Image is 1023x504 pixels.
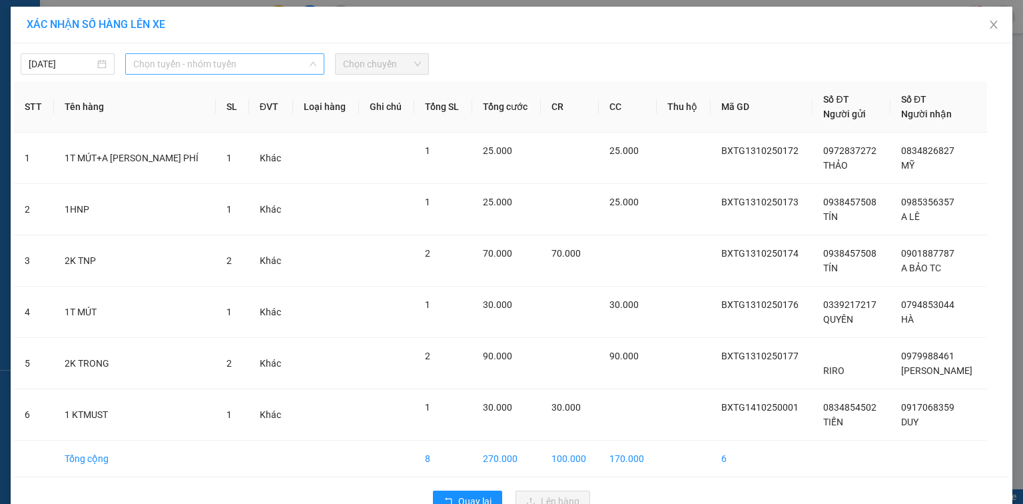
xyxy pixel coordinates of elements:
span: TIẾN [823,417,843,427]
td: 1 KTMUST [54,389,215,441]
span: DUY [901,417,918,427]
button: Close [975,7,1012,44]
span: BXTG1310250172 [721,145,799,156]
th: STT [14,81,54,133]
span: 30.000 [483,402,512,413]
td: 2 [14,184,54,235]
span: A LÊ [901,211,920,222]
th: Mã GD [711,81,813,133]
span: 2 [425,351,430,361]
span: BXTG1310250173 [721,197,799,207]
span: 90.000 [609,351,639,361]
span: 0339217217 [823,299,876,310]
th: Tổng SL [414,81,472,133]
th: SL [216,81,249,133]
span: close [988,19,999,30]
span: 1 [425,402,430,413]
input: 14/10/2025 [29,57,95,71]
span: Số ĐT [823,94,849,105]
span: 0979988461 [901,351,954,361]
span: TÍN [823,211,838,222]
td: Tổng cộng [54,441,215,477]
span: MỸ [901,160,914,171]
td: Khác [249,133,294,184]
span: 0985356357 [901,197,954,207]
span: 25.000 [483,145,512,156]
th: Tên hàng [54,81,215,133]
span: 90.000 [483,351,512,361]
td: 270.000 [472,441,541,477]
span: 70.000 [551,248,581,259]
td: Khác [249,389,294,441]
td: Khác [249,235,294,287]
span: BXTG1410250001 [721,402,799,413]
td: 1 [14,133,54,184]
span: 30.000 [609,299,639,310]
td: Khác [249,184,294,235]
span: down [309,60,317,68]
th: ĐVT [249,81,294,133]
span: 0938457508 [823,248,876,259]
span: XÁC NHẬN SỐ HÀNG LÊN XE [27,18,165,31]
span: RIRO [823,365,845,376]
td: 4 [14,287,54,338]
th: Thu hộ [657,81,710,133]
td: 6 [711,441,813,477]
td: 2K TRONG [54,338,215,389]
span: THẢO [823,160,848,171]
th: Tổng cước [472,81,541,133]
td: 8 [414,441,472,477]
td: 1HNP [54,184,215,235]
th: CR [541,81,599,133]
span: 0938457508 [823,197,876,207]
td: 1T MÚT [54,287,215,338]
span: 0834826827 [901,145,954,156]
span: [PERSON_NAME] [901,365,972,376]
span: Người nhận [901,109,952,119]
span: 1 [226,153,232,163]
span: 1 [226,409,232,420]
span: 70.000 [483,248,512,259]
span: 25.000 [483,197,512,207]
span: 2 [226,255,232,266]
span: 1 [425,197,430,207]
span: TÍN [823,263,838,273]
span: 30.000 [551,402,581,413]
span: 1 [226,307,232,317]
span: 30.000 [483,299,512,310]
span: HÀ [901,314,914,325]
th: Ghi chú [359,81,414,133]
span: 0834854502 [823,402,876,413]
td: 2K TNP [54,235,215,287]
th: CC [599,81,657,133]
span: 1 [425,299,430,310]
th: Loại hàng [293,81,359,133]
span: 0794853044 [901,299,954,310]
td: 5 [14,338,54,389]
td: Khác [249,287,294,338]
span: 25.000 [609,145,639,156]
td: 170.000 [599,441,657,477]
span: Chọn chuyến [343,54,421,74]
span: Số ĐT [901,94,926,105]
span: BXTG1310250174 [721,248,799,259]
span: 0917068359 [901,402,954,413]
span: 0972837272 [823,145,876,156]
td: 6 [14,389,54,441]
span: 25.000 [609,197,639,207]
span: Người gửi [823,109,866,119]
td: Khác [249,338,294,389]
span: BXTG1310250176 [721,299,799,310]
span: BXTG1310250177 [721,351,799,361]
td: 100.000 [541,441,599,477]
td: 1T MÚT+A [PERSON_NAME] PHÍ [54,133,215,184]
span: 1 [425,145,430,156]
span: 2 [425,248,430,259]
td: 3 [14,235,54,287]
span: 2 [226,358,232,369]
span: Chọn tuyến - nhóm tuyến [133,54,316,74]
span: QUYÊN [823,314,853,325]
span: A BẢO TC [901,263,941,273]
span: 1 [226,204,232,215]
span: 0901887787 [901,248,954,259]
